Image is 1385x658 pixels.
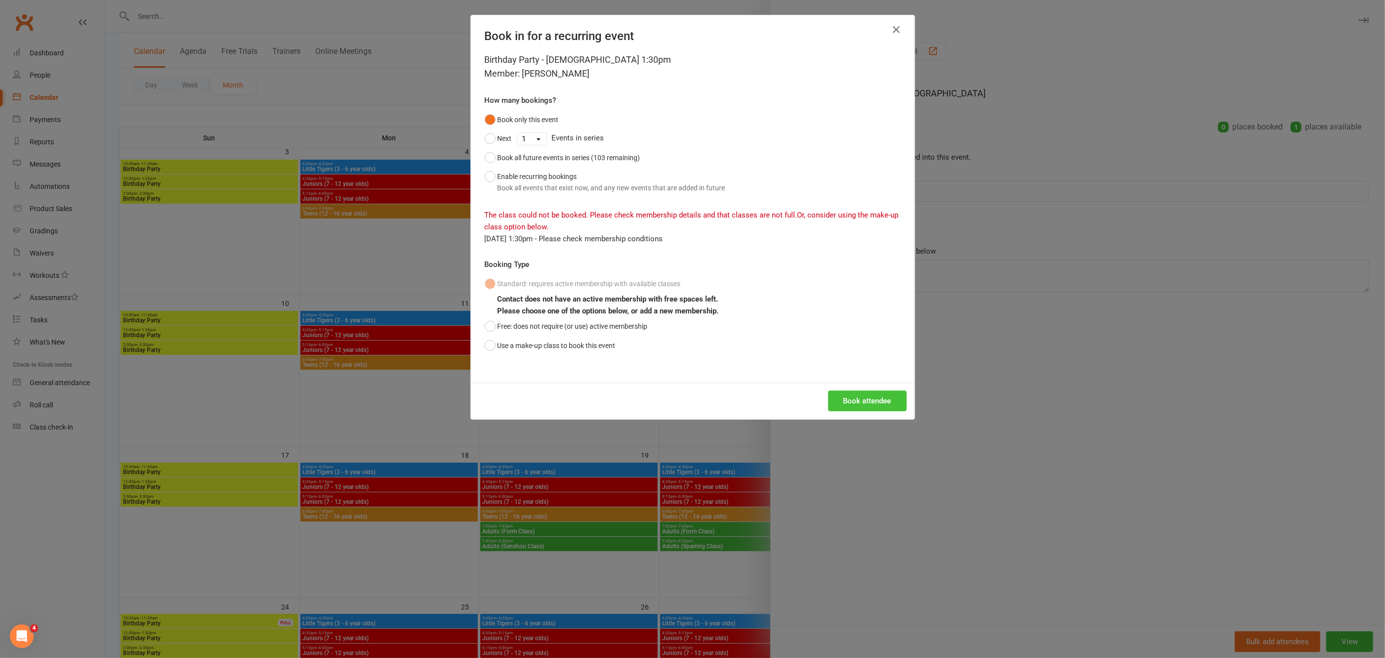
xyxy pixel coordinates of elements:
[485,29,901,43] h4: Book in for a recurring event
[889,22,905,38] button: Close
[498,182,725,193] div: Book all events that exist now, and any new events that are added in future
[485,336,616,355] button: Use a make-up class to book this event
[485,94,556,106] label: How many bookings?
[485,317,648,336] button: Free: does not require (or use) active membership
[485,129,512,148] button: Next
[485,129,901,148] div: Events in series
[30,624,38,632] span: 4
[498,295,718,304] b: Contact does not have an active membership with free spaces left.
[498,307,719,315] b: Please choose one of the options below, or add a new membership.
[10,624,34,648] iframe: Intercom live chat
[485,148,640,167] button: Book all future events in series (103 remaining)
[828,391,907,411] button: Book attendee
[485,110,559,129] button: Book only this event
[485,53,901,81] div: Birthday Party - [DEMOGRAPHIC_DATA] 1:30pm Member: [PERSON_NAME]
[485,211,899,231] span: Or, consider using the make-up class option below.
[485,259,530,270] label: Booking Type
[485,233,901,245] div: [DATE] 1:30pm - Please check membership conditions
[498,152,640,163] div: Book all future events in series (103 remaining)
[485,167,725,197] button: Enable recurring bookingsBook all events that exist now, and any new events that are added in future
[485,211,797,219] span: The class could not be booked. Please check membership details and that classes are not full.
